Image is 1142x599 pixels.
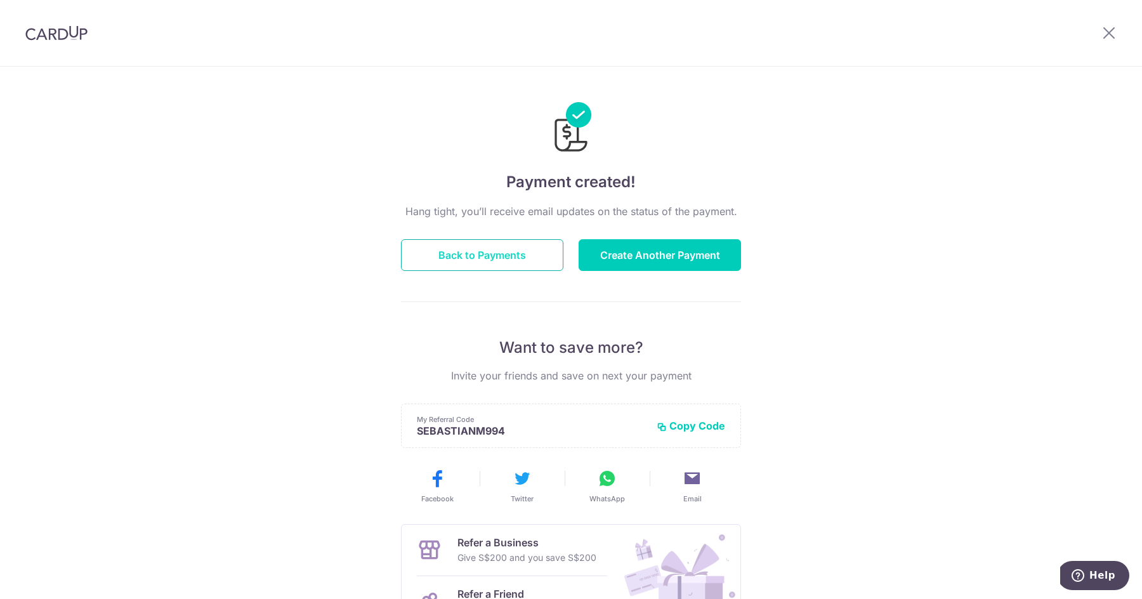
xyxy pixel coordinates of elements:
button: WhatsApp [570,468,645,504]
iframe: Opens a widget where you can find more information [1060,561,1129,593]
span: WhatsApp [589,494,625,504]
p: Give S$200 and you save S$200 [457,550,596,565]
button: Create Another Payment [579,239,741,271]
button: Twitter [485,468,560,504]
span: Facebook [421,494,454,504]
h4: Payment created! [401,171,741,194]
img: CardUp [25,25,88,41]
img: Payments [551,102,591,155]
p: Invite your friends and save on next your payment [401,368,741,383]
button: Back to Payments [401,239,563,271]
p: SEBASTIANM994 [417,425,646,437]
p: Hang tight, you’ll receive email updates on the status of the payment. [401,204,741,219]
p: Refer a Business [457,535,596,550]
button: Facebook [400,468,475,504]
span: Twitter [511,494,534,504]
button: Copy Code [657,419,725,432]
span: Email [683,494,702,504]
p: Want to save more? [401,338,741,358]
button: Email [655,468,730,504]
p: My Referral Code [417,414,646,425]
